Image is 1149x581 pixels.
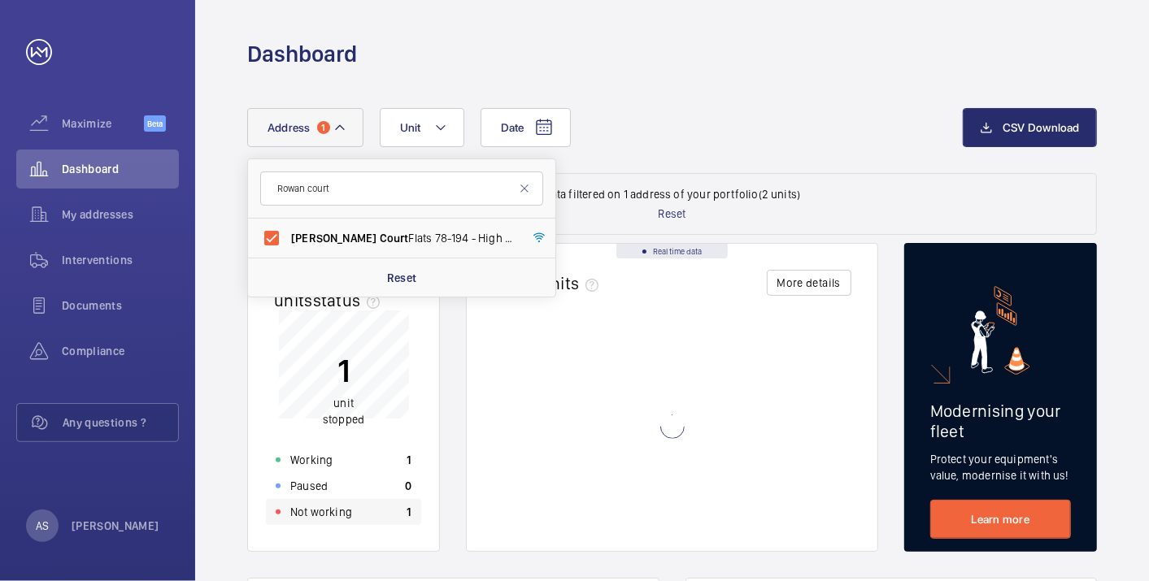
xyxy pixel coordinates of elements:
span: My addresses [62,206,179,223]
p: AS [36,518,49,534]
span: Any questions ? [63,414,178,431]
p: [PERSON_NAME] [72,518,159,534]
p: Reset [659,206,686,222]
p: Data filtered on 1 address of your portfolio (2 units) [544,186,801,202]
p: 1 [323,351,364,392]
span: Unit [400,121,421,134]
h1: Dashboard [247,39,357,69]
p: unit [323,396,364,428]
span: 1 [317,121,330,134]
p: Reset [387,270,417,286]
span: Flats 78-194 - High Risk Building - [STREET_ADDRESS] [291,230,515,246]
p: Working [290,452,333,468]
img: marketing-card.svg [971,286,1030,375]
button: CSV Download [963,108,1097,147]
input: Search by address [260,171,543,206]
span: CSV Download [1003,121,1080,134]
p: Protect your equipment's value, modernise it with us! [930,451,1071,483]
span: Dashboard [62,161,179,177]
p: Paused [290,478,328,494]
button: Address1 [247,108,363,147]
span: Interventions [62,252,179,268]
p: Not working [290,504,352,520]
span: Court [380,232,409,245]
span: units [541,273,606,293]
span: Compliance [62,343,179,359]
span: Documents [62,297,179,314]
div: Real time data [616,244,728,258]
p: 1 [407,452,411,468]
p: 0 [405,478,411,494]
a: Learn more [930,500,1071,539]
span: Date [501,121,524,134]
span: status [313,290,387,310]
span: stopped [323,414,364,427]
span: Maximize [62,115,144,132]
button: Unit [380,108,464,147]
span: Beta [144,115,166,132]
button: Date [481,108,571,147]
p: 1 [407,504,411,520]
span: Address [268,121,311,134]
span: [PERSON_NAME] [291,232,376,245]
h2: Modernising your fleet [930,401,1071,441]
button: More details [767,270,851,296]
